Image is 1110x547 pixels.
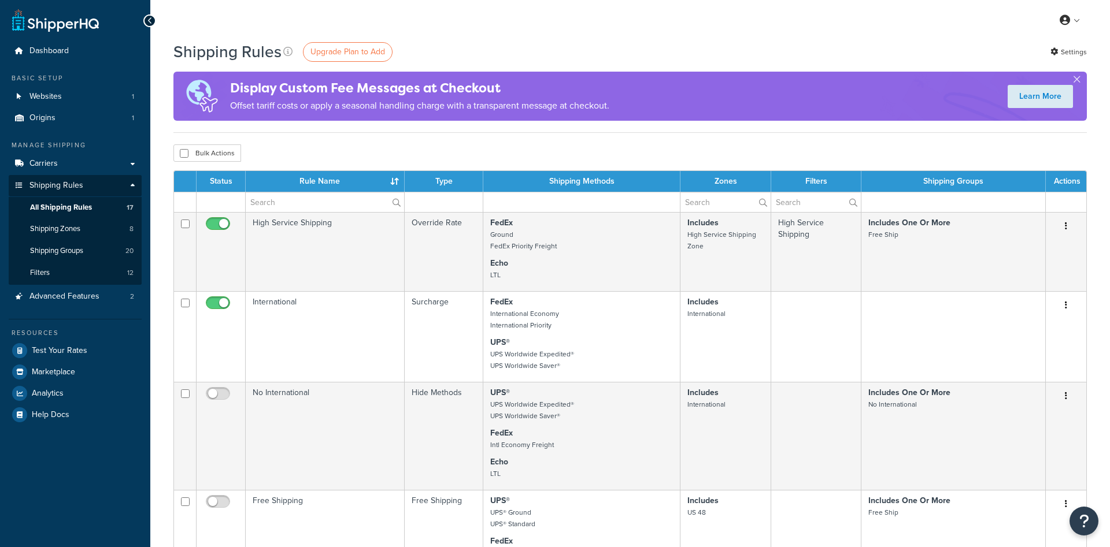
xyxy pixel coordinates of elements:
a: ShipperHQ Home [12,9,99,32]
strong: FedEx [490,535,513,547]
strong: Includes [687,296,719,308]
li: Advanced Features [9,286,142,307]
span: Test Your Rates [32,346,87,356]
li: Websites [9,86,142,107]
h1: Shipping Rules [173,40,282,63]
td: International [246,291,405,382]
span: Origins [29,113,55,123]
th: Actions [1046,171,1086,192]
td: Surcharge [405,291,483,382]
span: Help Docs [32,410,69,420]
small: UPS® Ground UPS® Standard [490,507,535,529]
strong: Includes [687,494,719,507]
small: US 48 [687,507,706,518]
strong: Includes One Or More [868,494,950,507]
div: Basic Setup [9,73,142,83]
span: 20 [125,246,134,256]
a: Settings [1050,44,1087,60]
td: High Service Shipping [246,212,405,291]
a: Websites 1 [9,86,142,107]
span: All Shipping Rules [30,203,92,213]
span: Shipping Rules [29,181,83,191]
small: Intl Economy Freight [490,440,554,450]
td: Override Rate [405,212,483,291]
strong: Includes [687,386,719,399]
strong: Includes One Or More [868,386,950,399]
strong: Includes One Or More [868,217,950,229]
th: Zones [680,171,771,192]
a: Dashboard [9,40,142,62]
a: Shipping Groups 20 [9,240,142,262]
a: Origins 1 [9,107,142,129]
span: Dashboard [29,46,69,56]
li: Filters [9,262,142,284]
div: Manage Shipping [9,140,142,150]
strong: UPS® [490,336,510,348]
a: Filters 12 [9,262,142,284]
a: Analytics [9,383,142,404]
a: Advanced Features 2 [9,286,142,307]
th: Shipping Groups [861,171,1046,192]
span: Upgrade Plan to Add [310,46,385,58]
small: LTL [490,270,501,280]
li: Shipping Rules [9,175,142,285]
strong: Echo [490,456,508,468]
a: All Shipping Rules 17 [9,197,142,218]
small: No International [868,399,917,410]
span: Filters [30,268,50,278]
span: 17 [127,203,134,213]
a: Marketplace [9,362,142,382]
button: Bulk Actions [173,144,241,162]
strong: UPS® [490,494,510,507]
th: Shipping Methods [483,171,680,192]
li: Test Your Rates [9,340,142,361]
small: High Service Shipping Zone [687,229,756,251]
a: Shipping Zones 8 [9,218,142,240]
input: Search [771,192,861,212]
td: High Service Shipping [771,212,861,291]
th: Status [197,171,246,192]
small: UPS Worldwide Expedited® UPS Worldwide Saver® [490,399,574,421]
a: Upgrade Plan to Add [303,42,393,62]
a: Help Docs [9,404,142,425]
div: Resources [9,328,142,338]
p: Offset tariff costs or apply a seasonal handling charge with a transparent message at checkout. [230,98,609,114]
small: LTL [490,468,501,479]
td: Hide Methods [405,382,483,490]
span: 8 [129,224,134,234]
small: International Economy International Priority [490,308,559,330]
li: All Shipping Rules [9,197,142,218]
span: 1 [132,92,134,102]
li: Shipping Groups [9,240,142,262]
small: Free Ship [868,507,898,518]
img: duties-banner-06bc72dcb5fe05cb3f9472aba00be2ae8eb53ab6f0d8bb03d382ba314ac3c341.png [173,72,230,121]
a: Learn More [1008,85,1073,108]
span: Marketplace [32,367,75,377]
h4: Display Custom Fee Messages at Checkout [230,79,609,98]
a: Shipping Rules [9,175,142,196]
strong: UPS® [490,386,510,399]
input: Search [246,192,404,212]
span: Websites [29,92,62,102]
span: 12 [127,268,134,278]
small: Ground FedEx Priority Freight [490,229,557,251]
th: Filters [771,171,861,192]
a: Carriers [9,153,142,174]
small: Free Ship [868,229,898,240]
span: Shipping Zones [30,224,80,234]
th: Rule Name : activate to sort column ascending [246,171,405,192]
strong: FedEx [490,427,513,439]
li: Origins [9,107,142,129]
span: Advanced Features [29,292,99,302]
strong: FedEx [490,296,513,308]
strong: Echo [490,257,508,269]
span: Shipping Groups [30,246,83,256]
li: Shipping Zones [9,218,142,240]
span: Analytics [32,389,64,399]
th: Type [405,171,483,192]
button: Open Resource Center [1070,507,1098,535]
